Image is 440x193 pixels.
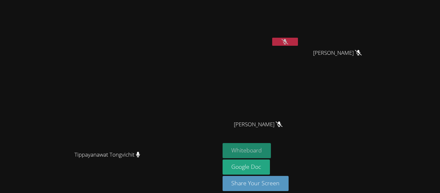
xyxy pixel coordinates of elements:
[234,120,282,129] span: [PERSON_NAME]
[74,150,140,159] span: Tippayanawat Tongvichit
[313,48,362,58] span: [PERSON_NAME]
[223,143,271,158] button: Whiteboard
[223,159,270,175] a: Google Doc
[223,176,289,191] button: Share Your Screen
